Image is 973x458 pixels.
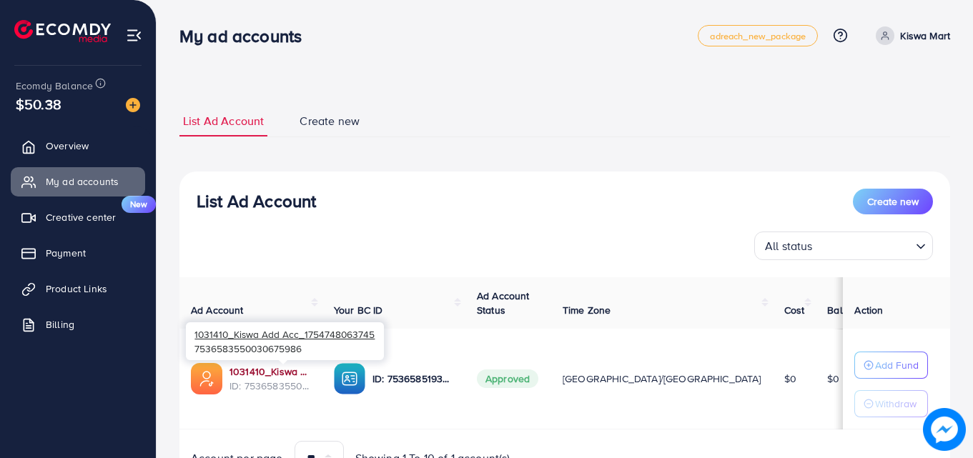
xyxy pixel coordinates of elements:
span: Product Links [46,282,107,296]
a: My ad accounts [11,167,145,196]
span: Creative center [46,210,116,224]
span: New [122,196,156,213]
button: Create new [853,189,933,214]
span: 1031410_Kiswa Add Acc_1754748063745 [194,327,375,341]
img: image [924,409,966,451]
button: Add Fund [854,352,928,379]
span: Overview [46,139,89,153]
button: Withdraw [854,390,928,417]
span: $0 [784,372,796,386]
span: Action [854,303,883,317]
span: Time Zone [563,303,611,317]
a: Overview [11,131,145,160]
img: ic-ba-acc.ded83a64.svg [334,363,365,394]
span: Balance [827,303,865,317]
span: adreach_new_package [710,31,806,41]
div: Search for option [754,232,933,260]
span: Create new [867,194,919,209]
img: ic-ads-acc.e4c84228.svg [191,363,222,394]
a: Billing [11,310,145,339]
a: 1031410_Kiswa Add Acc_1754748063745 [229,364,311,379]
div: 7536583550030675986 [186,322,384,360]
span: Payment [46,246,86,260]
span: $0 [827,372,839,386]
h3: My ad accounts [179,26,313,46]
span: Ad Account [191,303,244,317]
img: logo [14,20,111,42]
span: Your BC ID [334,303,383,317]
span: Approved [477,369,538,388]
span: All status [762,236,816,257]
span: List Ad Account [183,113,264,129]
p: Kiswa Mart [900,27,950,44]
span: Billing [46,317,74,332]
span: Ad Account Status [477,289,530,317]
img: menu [126,27,142,44]
span: Create new [300,113,360,129]
span: Ecomdy Balance [16,79,93,93]
a: Creative centerNew [11,203,145,232]
span: Cost [784,303,805,317]
p: Add Fund [875,357,919,374]
a: Product Links [11,274,145,303]
p: Withdraw [875,395,917,412]
span: $50.38 [16,94,61,114]
input: Search for option [817,233,910,257]
a: Kiswa Mart [870,26,950,45]
a: adreach_new_package [698,25,818,46]
h3: List Ad Account [197,191,316,211]
p: ID: 7536585193306914833 [372,370,454,387]
a: Payment [11,239,145,267]
span: ID: 7536583550030675986 [229,379,311,393]
span: [GEOGRAPHIC_DATA]/[GEOGRAPHIC_DATA] [563,372,761,386]
img: image [126,98,140,112]
span: My ad accounts [46,174,119,189]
